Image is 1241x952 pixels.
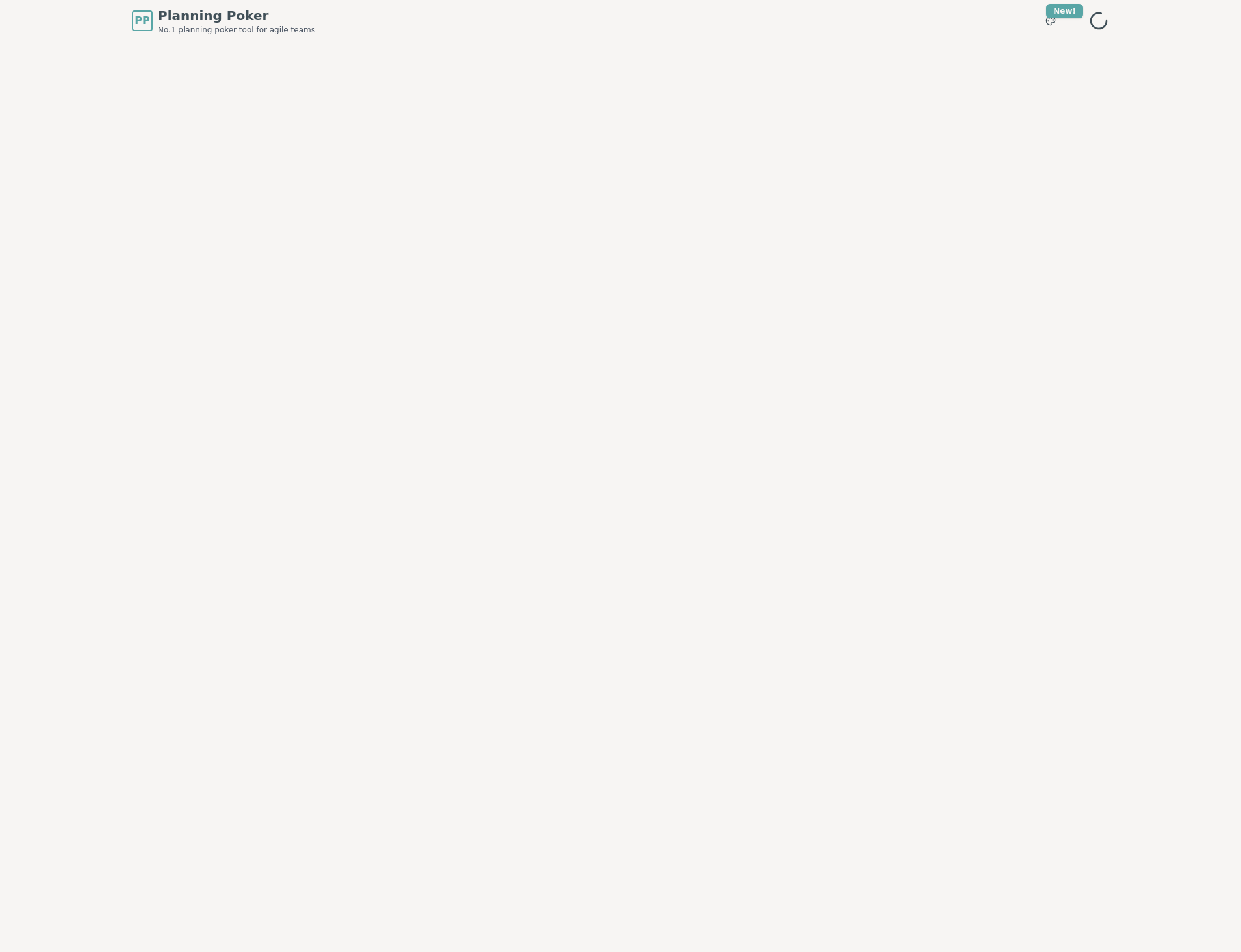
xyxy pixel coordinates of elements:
[158,6,315,25] span: Planning Poker
[1046,4,1083,18] div: New!
[158,25,315,35] span: No.1 planning poker tool for agile teams
[132,6,315,35] a: PPPlanning PokerNo.1 planning poker tool for agile teams
[134,13,149,29] span: PP
[1039,9,1062,32] button: New!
